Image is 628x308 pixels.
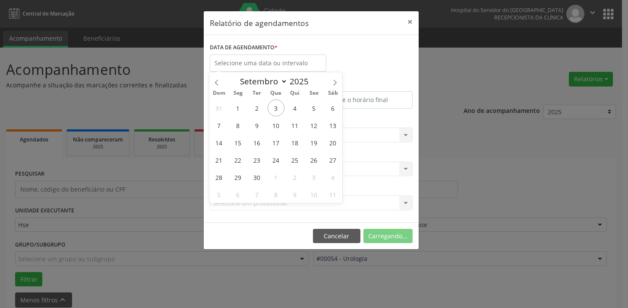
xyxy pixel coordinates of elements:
[305,169,322,186] span: Outubro 3, 2025
[304,90,323,96] span: Sex
[324,151,341,168] span: Setembro 27, 2025
[287,151,303,168] span: Setembro 25, 2025
[268,151,284,168] span: Setembro 24, 2025
[363,229,413,244] button: Carregando...
[324,169,341,186] span: Outubro 4, 2025
[313,91,413,109] input: Selecione o horário final
[324,134,341,151] span: Setembro 20, 2025
[249,99,265,116] span: Setembro 2, 2025
[323,90,342,96] span: Sáb
[268,169,284,186] span: Outubro 1, 2025
[305,151,322,168] span: Setembro 26, 2025
[287,186,303,203] span: Outubro 9, 2025
[268,99,284,116] span: Setembro 3, 2025
[324,117,341,134] span: Setembro 13, 2025
[287,76,316,87] input: Year
[247,90,266,96] span: Ter
[249,117,265,134] span: Setembro 9, 2025
[401,11,419,32] button: Close
[211,134,227,151] span: Setembro 14, 2025
[305,134,322,151] span: Setembro 19, 2025
[305,186,322,203] span: Outubro 10, 2025
[209,90,228,96] span: Dom
[211,99,227,116] span: Agosto 31, 2025
[210,55,326,72] input: Selecione uma data ou intervalo
[211,186,227,203] span: Outubro 5, 2025
[268,117,284,134] span: Setembro 10, 2025
[211,151,227,168] span: Setembro 21, 2025
[230,99,246,116] span: Setembro 1, 2025
[230,151,246,168] span: Setembro 22, 2025
[249,169,265,186] span: Setembro 30, 2025
[287,134,303,151] span: Setembro 18, 2025
[305,99,322,116] span: Setembro 5, 2025
[249,186,265,203] span: Outubro 7, 2025
[287,169,303,186] span: Outubro 2, 2025
[287,99,303,116] span: Setembro 4, 2025
[210,17,309,29] h5: Relatório de agendamentos
[285,90,304,96] span: Qui
[305,117,322,134] span: Setembro 12, 2025
[249,151,265,168] span: Setembro 23, 2025
[230,186,246,203] span: Outubro 6, 2025
[313,78,413,91] label: ATÉ
[268,186,284,203] span: Outubro 8, 2025
[268,134,284,151] span: Setembro 17, 2025
[230,134,246,151] span: Setembro 15, 2025
[210,41,278,55] label: DATA DE AGENDAMENTO
[324,99,341,116] span: Setembro 6, 2025
[211,169,227,186] span: Setembro 28, 2025
[228,90,247,96] span: Seg
[230,117,246,134] span: Setembro 8, 2025
[236,75,287,87] select: Month
[266,90,285,96] span: Qua
[287,117,303,134] span: Setembro 11, 2025
[249,134,265,151] span: Setembro 16, 2025
[313,229,360,244] button: Cancelar
[324,186,341,203] span: Outubro 11, 2025
[230,169,246,186] span: Setembro 29, 2025
[211,117,227,134] span: Setembro 7, 2025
